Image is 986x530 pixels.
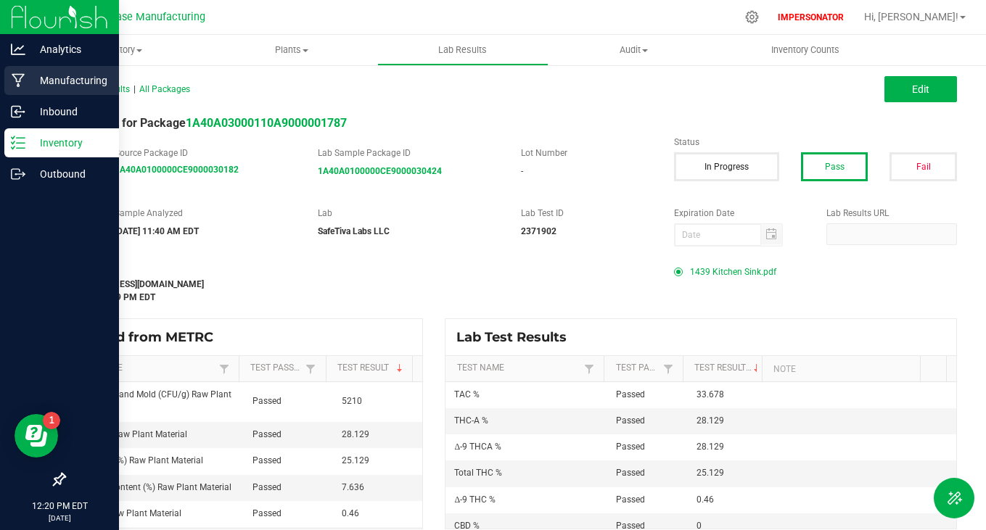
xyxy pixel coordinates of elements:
[7,500,112,513] p: 12:20 PM EDT
[318,207,499,220] label: Lab
[73,508,181,518] span: THC (%) Raw Plant Material
[11,73,25,88] inline-svg: Manufacturing
[342,429,369,439] span: 28.129
[772,11,850,24] p: IMPERSONATOR
[521,226,556,236] strong: 2371902
[616,494,645,505] span: Passed
[890,152,957,181] button: Fail
[252,482,282,492] span: Passed
[454,415,488,426] span: THC-A %
[720,35,891,65] a: Inventory Counts
[342,508,359,518] span: 0.46
[73,429,187,439] span: THCA (%) Raw Plant Material
[616,468,645,478] span: Passed
[186,116,347,130] a: 1A40A03000110A9000001787
[73,482,231,492] span: Moisture Content (%) Raw Plant Material
[454,494,496,505] span: Δ-9 THC %
[73,455,203,465] span: Total THC (%) Raw Plant Material
[139,84,190,94] span: All Packages
[697,442,724,452] span: 28.129
[43,412,60,429] iframe: Resource center unread badge
[64,116,347,130] span: Lab Result for Package
[457,363,580,374] a: Test NameSortable
[318,166,442,176] strong: 1A40A0100000CE9000030424
[75,329,224,345] span: Synced from METRC
[762,356,920,382] th: Note
[252,455,282,465] span: Passed
[743,10,761,24] div: Manage settings
[73,389,231,413] span: Total Yeast and Mold (CFU/g) Raw Plant Material
[690,261,776,283] span: 1439 Kitchen Sink.pdf
[64,279,204,289] strong: [EMAIL_ADDRESS][DOMAIN_NAME]
[660,360,677,378] a: Filter
[25,134,112,152] p: Inventory
[826,207,957,220] label: Lab Results URL
[801,152,868,181] button: Pass
[115,146,296,160] label: Source Package ID
[549,35,720,65] a: Audit
[521,146,652,160] label: Lot Number
[674,268,683,276] form-radio-button: Primary COA
[25,41,112,58] p: Analytics
[616,363,660,374] a: Test PassedSortable
[252,396,282,406] span: Passed
[64,261,652,274] label: Last Modified
[252,508,282,518] span: Passed
[337,363,407,374] a: Test ResultSortable
[674,152,779,181] button: In Progress
[697,494,714,505] span: 0.46
[342,396,362,406] span: 5210
[697,389,724,399] span: 33.678
[694,363,756,374] a: Test ResultSortable
[549,44,719,57] span: Audit
[934,478,974,518] button: Toggle Menu
[521,166,523,176] span: -
[456,329,578,345] span: Lab Test Results
[342,455,369,465] span: 25.129
[752,44,859,57] span: Inventory Counts
[394,363,406,374] span: Sortable
[674,136,957,149] label: Status
[11,136,25,150] inline-svg: Inventory
[419,44,506,57] span: Lab Results
[697,468,724,478] span: 25.129
[377,35,549,65] a: Lab Results
[75,363,215,374] a: Test NameSortable
[454,389,480,399] span: TAC %
[115,165,239,175] a: 1A40A0100000CE9000030182
[11,42,25,57] inline-svg: Analytics
[207,44,377,57] span: Plants
[215,360,233,378] a: Filter
[35,35,206,65] a: Inventory
[454,468,502,478] span: Total THC %
[580,360,598,378] a: Filter
[864,11,958,22] span: Hi, [PERSON_NAME]!
[697,415,724,426] span: 28.129
[250,363,302,374] a: Test PassedSortable
[115,207,296,220] label: Sample Analyzed
[133,84,136,94] span: |
[25,103,112,120] p: Inbound
[302,360,319,378] a: Filter
[11,167,25,181] inline-svg: Outbound
[912,83,929,95] span: Edit
[318,226,390,236] strong: SafeTiva Labs LLC
[15,414,58,457] iframe: Resource center
[342,482,364,492] span: 7.636
[521,207,652,220] label: Lab Test ID
[616,389,645,399] span: Passed
[206,35,377,65] a: Plants
[7,513,112,523] p: [DATE]
[25,165,112,183] p: Outbound
[884,76,957,102] button: Edit
[35,44,206,57] span: Inventory
[252,429,282,439] span: Passed
[674,207,805,220] label: Expiration Date
[11,104,25,119] inline-svg: Inbound
[454,442,501,452] span: Δ-9 THCA %
[25,72,112,89] p: Manufacturing
[318,146,499,160] label: Lab Sample Package ID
